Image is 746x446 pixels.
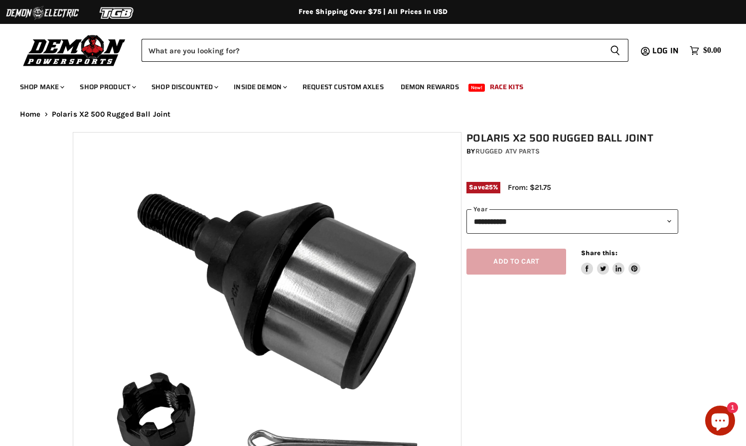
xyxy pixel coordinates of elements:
[581,249,617,257] span: Share this:
[142,39,602,62] input: Search
[468,84,485,92] span: New!
[5,3,80,22] img: Demon Electric Logo 2
[648,46,685,55] a: Log in
[652,44,679,57] span: Log in
[702,406,738,438] inbox-online-store-chat: Shopify online store chat
[581,249,640,275] aside: Share this:
[482,77,531,97] a: Race Kits
[602,39,628,62] button: Search
[466,146,678,157] div: by
[20,110,41,119] a: Home
[144,77,224,97] a: Shop Discounted
[80,3,154,22] img: TGB Logo 2
[466,209,678,234] select: year
[12,73,719,97] ul: Main menu
[72,77,142,97] a: Shop Product
[466,182,500,193] span: Save %
[20,32,129,68] img: Demon Powersports
[685,43,726,58] a: $0.00
[485,183,493,191] span: 25
[393,77,466,97] a: Demon Rewards
[295,77,391,97] a: Request Custom Axles
[12,77,70,97] a: Shop Make
[703,46,721,55] span: $0.00
[475,147,540,155] a: Rugged ATV Parts
[466,132,678,145] h1: Polaris X2 500 Rugged Ball Joint
[508,183,551,192] span: From: $21.75
[142,39,628,62] form: Product
[52,110,171,119] span: Polaris X2 500 Rugged Ball Joint
[226,77,293,97] a: Inside Demon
